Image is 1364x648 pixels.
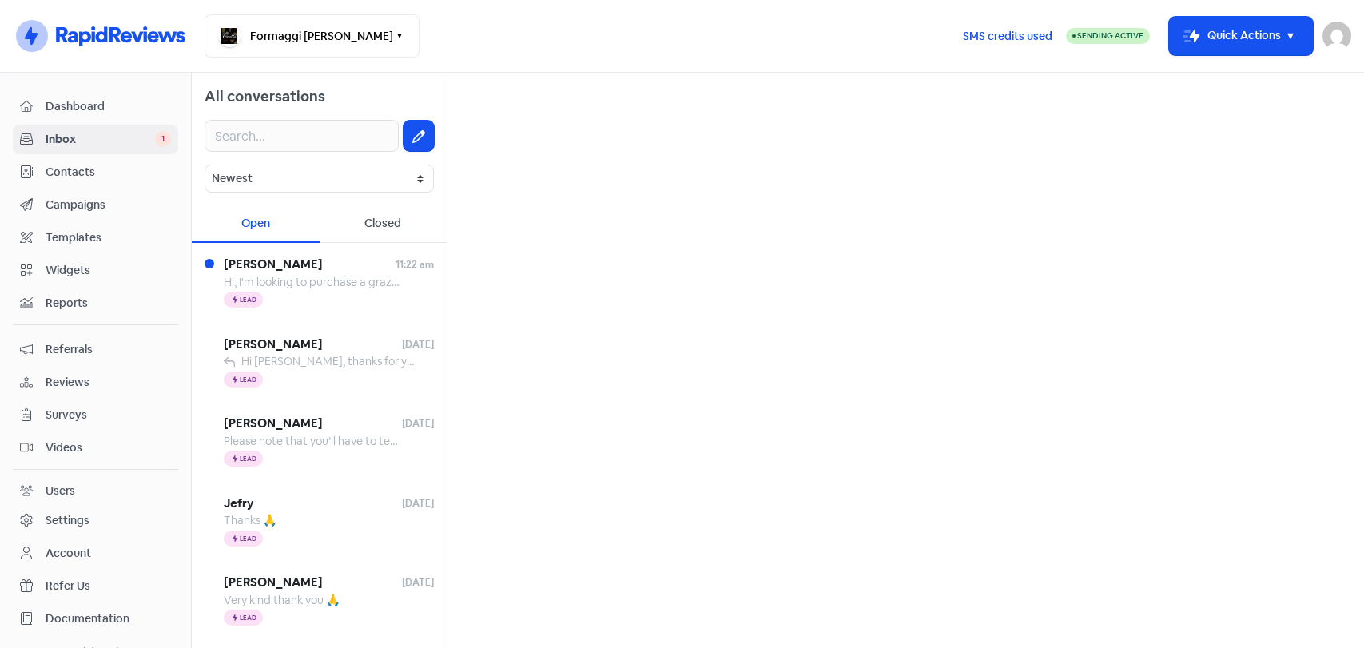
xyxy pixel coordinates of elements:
[46,295,171,312] span: Reports
[240,296,256,303] span: Lead
[402,416,434,431] span: [DATE]
[224,513,276,527] span: Thanks 🙏
[13,92,178,121] a: Dashboard
[224,434,979,448] span: Please note that you’ll have to text the above number via whatsapp. Please, do you sell unsalted ...
[1169,17,1313,55] button: Quick Actions
[13,539,178,568] a: Account
[963,28,1052,45] span: SMS credits used
[224,574,402,592] span: [PERSON_NAME]
[46,164,171,181] span: Contacts
[46,407,171,423] span: Surveys
[13,433,178,463] a: Videos
[320,205,447,243] div: Closed
[13,288,178,318] a: Reports
[224,256,396,274] span: [PERSON_NAME]
[1322,22,1351,50] img: User
[224,336,402,354] span: [PERSON_NAME]
[224,275,843,289] span: Hi, I'm looking to purchase a grazing box for [DATE] (morning), if I purchase [DATE] - will it be...
[46,512,89,529] div: Settings
[1066,26,1150,46] a: Sending Active
[402,575,434,590] span: [DATE]
[192,205,320,243] div: Open
[205,87,325,105] span: All conversations
[1077,30,1143,41] span: Sending Active
[46,341,171,358] span: Referrals
[46,262,171,279] span: Widgets
[1297,584,1348,632] iframe: chat widget
[240,455,256,462] span: Lead
[205,120,399,152] input: Search...
[396,257,434,272] span: 11:22 am
[13,256,178,285] a: Widgets
[224,495,402,513] span: Jefry
[402,496,434,511] span: [DATE]
[46,197,171,213] span: Campaigns
[949,26,1066,43] a: SMS credits used
[240,535,256,542] span: Lead
[46,439,171,456] span: Videos
[402,337,434,352] span: [DATE]
[13,400,178,430] a: Surveys
[13,223,178,252] a: Templates
[13,368,178,397] a: Reviews
[46,545,91,562] div: Account
[13,571,178,601] a: Refer Us
[46,483,75,499] div: Users
[13,476,178,506] a: Users
[240,614,256,621] span: Lead
[13,190,178,220] a: Campaigns
[240,376,256,383] span: Lead
[46,374,171,391] span: Reviews
[13,506,178,535] a: Settings
[205,14,420,58] button: Formaggi [PERSON_NAME]
[46,610,171,627] span: Documentation
[155,131,171,147] span: 1
[46,229,171,246] span: Templates
[13,125,178,154] a: Inbox 1
[13,604,178,634] a: Documentation
[46,98,171,115] span: Dashboard
[224,593,340,607] span: Very kind thank you 🙏
[13,335,178,364] a: Referrals
[241,354,721,368] span: Hi [PERSON_NAME], thanks for your messages. We have send you an email. Have a good night.
[224,415,402,433] span: [PERSON_NAME]
[46,131,155,148] span: Inbox
[13,157,178,187] a: Contacts
[46,578,171,594] span: Refer Us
